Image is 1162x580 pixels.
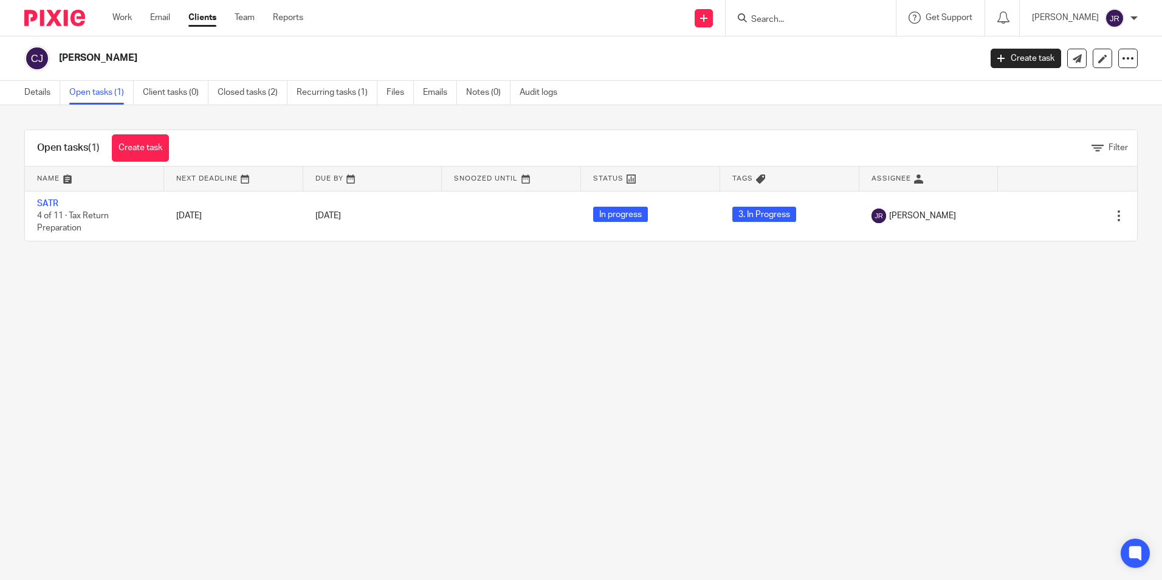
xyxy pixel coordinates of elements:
img: svg%3E [24,46,50,71]
span: 3. In Progress [732,207,796,222]
a: Notes (0) [466,81,511,105]
a: Team [235,12,255,24]
span: Status [593,175,624,182]
span: Filter [1109,143,1128,152]
a: Open tasks (1) [69,81,134,105]
a: Create task [991,49,1061,68]
input: Search [750,15,859,26]
a: Email [150,12,170,24]
span: [DATE] [315,212,341,220]
a: SATR [37,199,58,208]
a: Emails [423,81,457,105]
img: Pixie [24,10,85,26]
h1: Open tasks [37,142,100,154]
a: Details [24,81,60,105]
span: In progress [593,207,648,222]
td: [DATE] [164,191,303,241]
a: Recurring tasks (1) [297,81,377,105]
span: [PERSON_NAME] [889,210,956,222]
span: 4 of 11 · Tax Return Preparation [37,212,109,233]
img: svg%3E [871,209,886,223]
span: Tags [732,175,753,182]
a: Create task [112,134,169,162]
span: (1) [88,143,100,153]
a: Work [112,12,132,24]
p: [PERSON_NAME] [1032,12,1099,24]
a: Reports [273,12,303,24]
a: Closed tasks (2) [218,81,287,105]
img: svg%3E [1105,9,1124,28]
a: Client tasks (0) [143,81,208,105]
a: Files [387,81,414,105]
a: Audit logs [520,81,566,105]
span: Get Support [926,13,972,22]
span: Snoozed Until [454,175,518,182]
a: Clients [188,12,216,24]
h2: [PERSON_NAME] [59,52,789,64]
